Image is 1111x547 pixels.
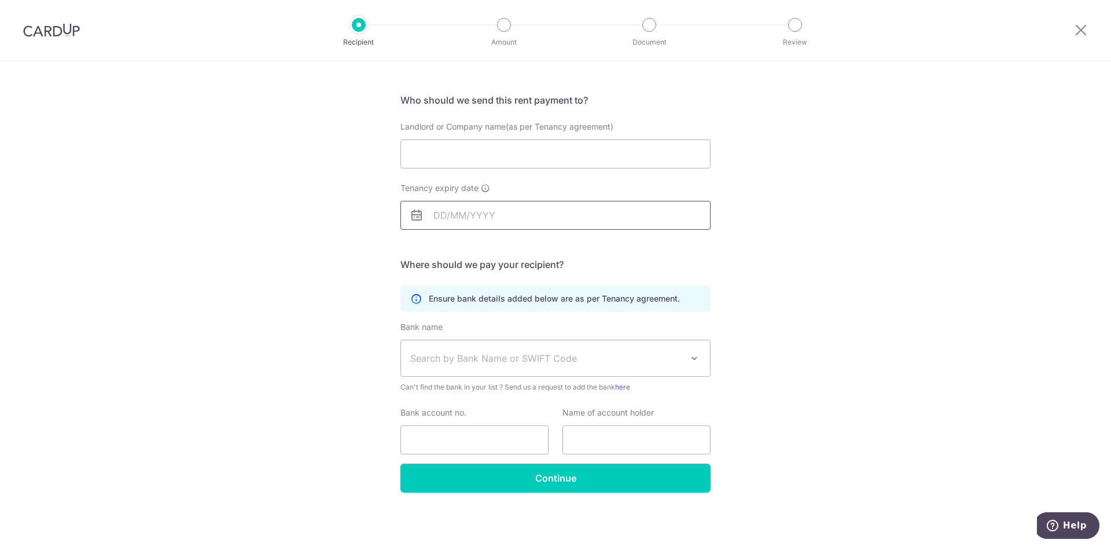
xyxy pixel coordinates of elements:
input: DD/MM/YYYY [400,201,711,230]
iframe: Opens a widget where you can find more information [1037,512,1099,541]
span: Help [26,8,50,19]
h5: Who should we send this rent payment to? [400,93,711,107]
label: Bank account no. [400,407,466,418]
p: Review [752,36,838,48]
input: Continue [400,464,711,493]
span: Tenancy expiry date [400,182,479,194]
span: Landlord or Company name(as per Tenancy agreement) [400,122,613,131]
span: Search by Bank Name or SWIFT Code [410,351,682,365]
p: Recipient [316,36,402,48]
p: Amount [461,36,547,48]
p: Document [606,36,692,48]
label: Bank name [400,321,443,333]
p: Ensure bank details added below are as per Tenancy agreement. [429,293,680,304]
img: CardUp [23,23,80,37]
a: here [615,383,630,391]
label: Name of account holder [562,407,654,418]
span: Can't find the bank in your list ? Send us a request to add the bank [400,381,711,393]
h5: Where should we pay your recipient? [400,258,711,271]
